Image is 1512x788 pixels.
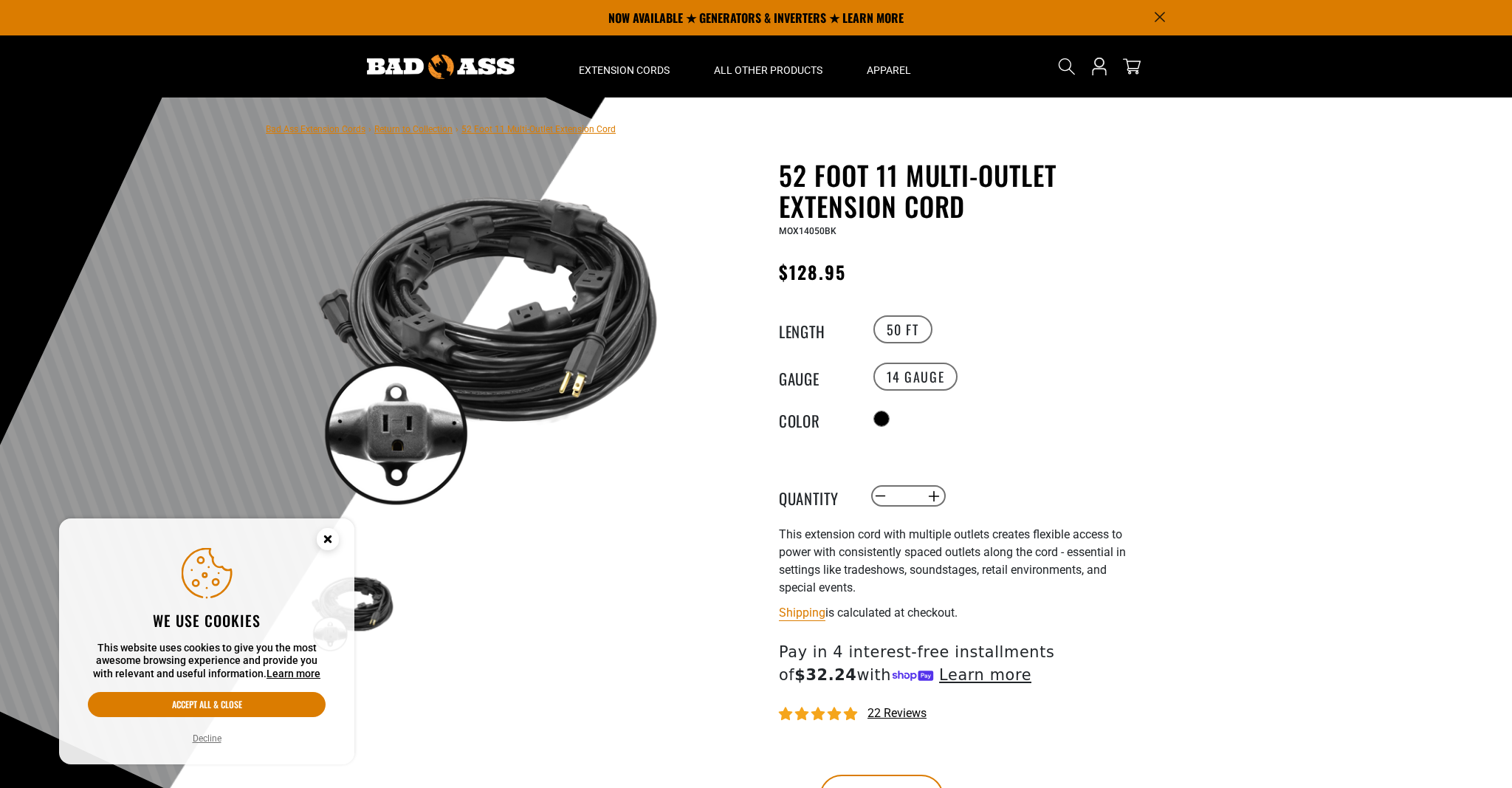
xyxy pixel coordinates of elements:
button: Decline [188,731,226,746]
span: $128.95 [779,258,847,285]
span: 22 reviews [867,706,927,720]
a: Bad Ass Extension Cords [266,124,365,134]
span: Apparel [867,64,911,77]
span: Extension Cords [579,64,670,77]
span: 4.95 stars [779,708,860,722]
legend: Color [779,409,853,428]
summary: Search [1055,55,1079,78]
summary: Extension Cords [557,35,692,97]
summary: Apparel [845,35,933,97]
img: black [309,162,665,518]
aside: Cookie Consent [59,518,354,765]
label: 50 FT [873,315,932,343]
span: 52 Foot 11 Multi-Outlet Extension Cord [461,124,616,134]
h2: We use cookies [88,611,326,630]
h1: 52 Foot 11 Multi-Outlet Extension Cord [779,160,1141,222]
span: MOX14050BK [779,226,836,236]
div: is calculated at checkout. [779,603,1141,623]
legend: Gauge [779,367,853,386]
nav: breadcrumbs [266,120,616,137]
span: This extension cord with multiple outlets creates flexible access to power with consistently spac... [779,527,1126,595]
button: Accept all & close [88,692,326,717]
label: Quantity [779,487,853,506]
legend: Length [779,320,853,339]
label: 14 Gauge [873,363,958,391]
span: › [368,124,371,134]
span: All Other Products [714,64,822,77]
span: › [456,124,458,134]
img: Bad Ass Extension Cords [367,55,515,79]
a: Return to Collection [374,124,453,134]
p: This website uses cookies to give you the most awesome browsing experience and provide you with r... [88,642,326,681]
summary: All Other Products [692,35,845,97]
a: Shipping [779,606,825,620]
a: Learn more [267,668,320,679]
